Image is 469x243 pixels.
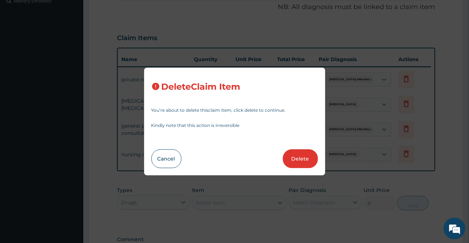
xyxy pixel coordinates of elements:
[151,108,318,112] p: You’re about to delete this claim item , click delete to continue.
[283,149,318,168] button: Delete
[151,149,181,168] button: Cancel
[4,164,138,189] textarea: Type your message and hit 'Enter'
[162,82,240,92] h3: Delete Claim Item
[151,123,318,128] p: Kindly note that this action is irreversible
[119,4,136,21] div: Minimize live chat window
[13,36,29,54] img: d_794563401_company_1708531726252_794563401
[38,40,122,50] div: Chat with us now
[42,74,100,148] span: We're online!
